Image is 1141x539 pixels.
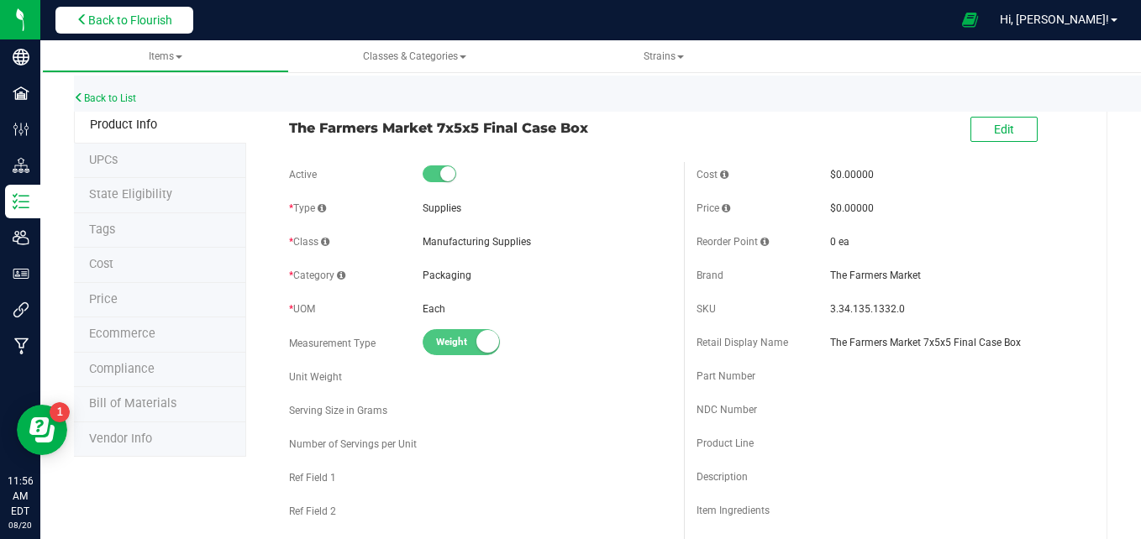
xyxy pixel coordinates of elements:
[697,303,716,315] span: SKU
[289,472,336,484] span: Ref Field 1
[89,432,152,446] span: Vendor Info
[289,169,317,181] span: Active
[17,405,67,455] iframe: Resource center
[830,202,874,214] span: $0.00000
[423,202,461,214] span: Supplies
[8,474,33,519] p: 11:56 AM EDT
[90,118,157,132] span: Product Info
[289,405,387,416] span: Serving Size in Grams
[697,404,757,416] span: NDC Number
[89,292,118,306] span: Price
[697,169,728,181] span: Cost
[436,330,512,354] span: Weight
[644,50,684,62] span: Strains
[289,202,326,214] span: Type
[697,269,723,281] span: Brand
[13,193,29,210] inline-svg: Inventory
[951,3,989,36] span: Open Ecommerce Menu
[994,123,1014,136] span: Edit
[89,153,118,167] span: Tag
[423,303,445,315] span: Each
[697,337,788,348] span: Retail Display Name
[89,222,115,237] span: Tag
[13,301,29,318] inline-svg: Integrations
[289,338,376,349] span: Measurement Type
[50,402,70,422] iframe: Resource center unread badge
[289,371,342,383] span: Unit Weight
[830,335,1079,350] span: The Farmers Market 7x5x5 Final Case Box
[289,303,315,315] span: UOM
[289,118,671,138] span: The Farmers Market 7x5x5 Final Case Box
[13,85,29,102] inline-svg: Facilities
[89,327,155,341] span: Ecommerce
[697,202,730,214] span: Price
[13,229,29,246] inline-svg: Users
[697,505,770,516] span: Item Ingredients
[830,268,1079,283] span: The Farmers Market
[1000,13,1109,26] span: Hi, [PERSON_NAME]!
[830,301,1079,317] span: 3.34.135.1332.0
[830,169,874,181] span: $0.00000
[13,49,29,65] inline-svg: Company
[89,187,172,201] span: Tag
[13,265,29,282] inline-svg: User Roles
[89,396,176,411] span: Bill of Materials
[13,121,29,138] inline-svg: Configuration
[970,117,1038,142] button: Edit
[363,50,466,62] span: Classes & Categories
[149,50,182,62] span: Items
[289,505,336,517] span: Ref Field 2
[88,13,172,27] span: Back to Flourish
[423,269,471,281] span: Packaging
[89,362,155,376] span: Compliance
[830,236,849,248] span: 0 ea
[289,269,345,281] span: Category
[697,437,754,449] span: Product Line
[74,92,136,104] a: Back to List
[289,438,417,450] span: Number of Servings per Unit
[697,471,748,483] span: Description
[289,236,329,248] span: Class
[89,257,113,271] span: Cost
[423,236,531,248] span: Manufacturing Supplies
[55,7,193,34] button: Back to Flourish
[13,157,29,174] inline-svg: Distribution
[8,519,33,531] p: 08/20
[697,370,755,382] span: Part Number
[697,236,769,248] span: Reorder Point
[13,338,29,354] inline-svg: Manufacturing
